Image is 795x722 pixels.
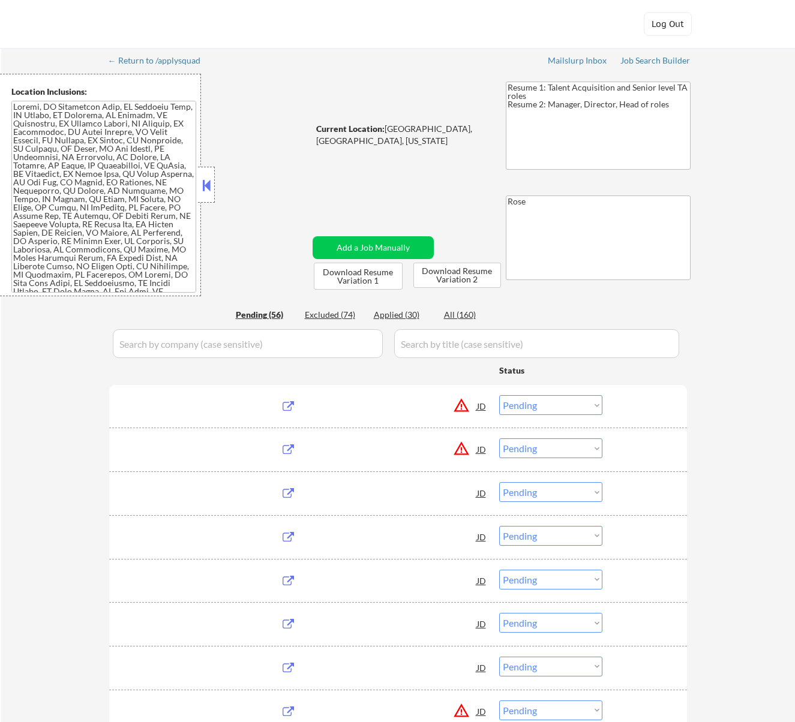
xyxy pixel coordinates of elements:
div: Mailslurp Inbox [548,56,608,65]
input: Search by title (case sensitive) [394,329,679,358]
div: JD [476,526,488,547]
a: Mailslurp Inbox [548,56,608,68]
div: JD [476,438,488,460]
div: Location Inclusions: [11,86,196,98]
div: Status [499,359,602,381]
div: Pending (56) [236,309,296,321]
div: JD [476,570,488,591]
div: JD [476,395,488,417]
button: Download Resume Variation 1 [314,263,403,290]
div: JD [476,657,488,678]
button: Log Out [644,12,692,36]
div: Applied (30) [374,309,434,321]
button: Add a Job Manually [313,236,434,259]
div: [GEOGRAPHIC_DATA], [GEOGRAPHIC_DATA], [US_STATE] [316,123,486,146]
a: ← Return to /applysquad [108,56,212,68]
button: warning_amber [453,440,470,457]
button: warning_amber [453,702,470,719]
input: Search by company (case sensitive) [113,329,383,358]
div: Job Search Builder [620,56,691,65]
div: JD [476,613,488,634]
div: JD [476,482,488,504]
div: Excluded (74) [305,309,365,321]
div: JD [476,700,488,722]
div: ← Return to /applysquad [108,56,212,65]
button: Download Resume Variation 2 [413,263,501,288]
button: warning_amber [453,397,470,414]
div: All (160) [444,309,504,321]
a: Job Search Builder [620,56,691,68]
strong: Current Location: [316,124,385,134]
